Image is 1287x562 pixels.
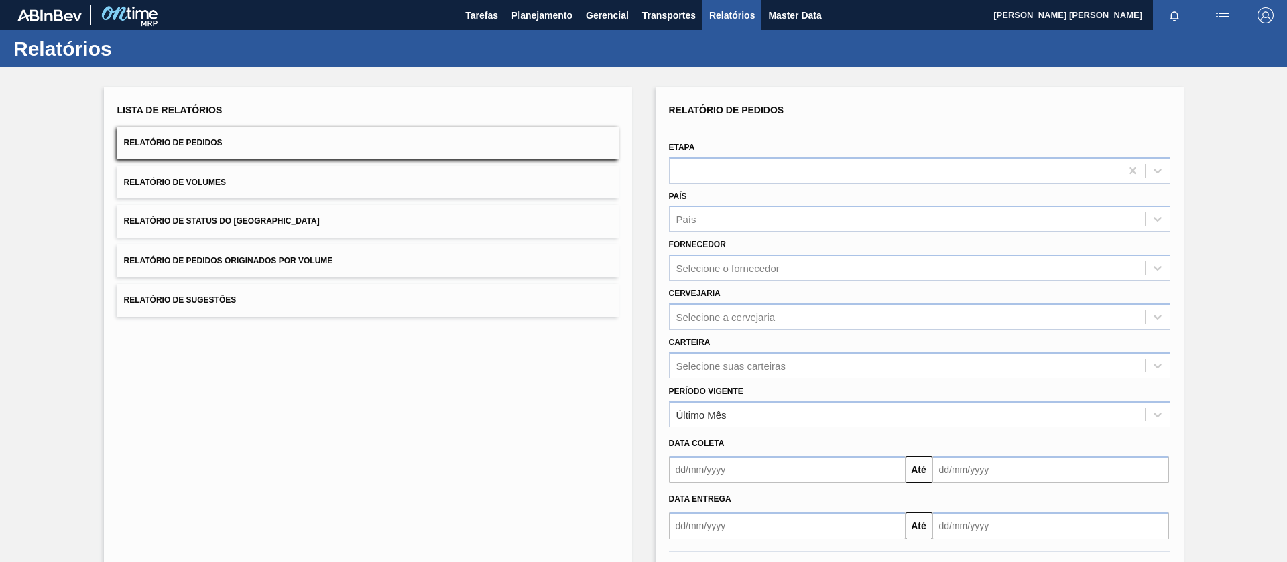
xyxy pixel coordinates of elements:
[676,360,786,371] div: Selecione suas carteiras
[124,256,333,265] span: Relatório de Pedidos Originados por Volume
[117,166,619,199] button: Relatório de Volumes
[642,7,696,23] span: Transportes
[669,289,721,298] label: Cervejaria
[932,456,1169,483] input: dd/mm/yyyy
[17,9,82,21] img: TNhmsLtSVTkK8tSr43FrP2fwEKptu5GPRR3wAAAABJRU5ErkJggg==
[13,41,251,56] h1: Relatórios
[511,7,572,23] span: Planejamento
[768,7,821,23] span: Master Data
[669,439,725,448] span: Data coleta
[669,456,906,483] input: dd/mm/yyyy
[932,512,1169,539] input: dd/mm/yyyy
[586,7,629,23] span: Gerencial
[906,512,932,539] button: Até
[669,240,726,249] label: Fornecedor
[124,295,237,305] span: Relatório de Sugestões
[669,387,743,396] label: Período Vigente
[117,127,619,159] button: Relatório de Pedidos
[676,214,696,225] div: País
[124,178,226,187] span: Relatório de Volumes
[676,263,780,274] div: Selecione o fornecedor
[465,7,498,23] span: Tarefas
[117,244,619,277] button: Relatório de Pedidos Originados por Volume
[669,338,711,347] label: Carteira
[117,284,619,317] button: Relatório de Sugestões
[669,512,906,539] input: dd/mm/yyyy
[669,143,695,152] label: Etapa
[1215,7,1231,23] img: userActions
[1258,7,1274,23] img: Logout
[124,216,320,226] span: Relatório de Status do [GEOGRAPHIC_DATA]
[676,409,727,420] div: Último Mês
[669,192,687,201] label: País
[906,456,932,483] button: Até
[117,205,619,238] button: Relatório de Status do [GEOGRAPHIC_DATA]
[676,311,776,322] div: Selecione a cervejaria
[669,494,731,504] span: Data entrega
[669,104,784,115] span: Relatório de Pedidos
[124,138,223,147] span: Relatório de Pedidos
[117,104,223,115] span: Lista de Relatórios
[1153,6,1196,25] button: Notificações
[709,7,755,23] span: Relatórios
